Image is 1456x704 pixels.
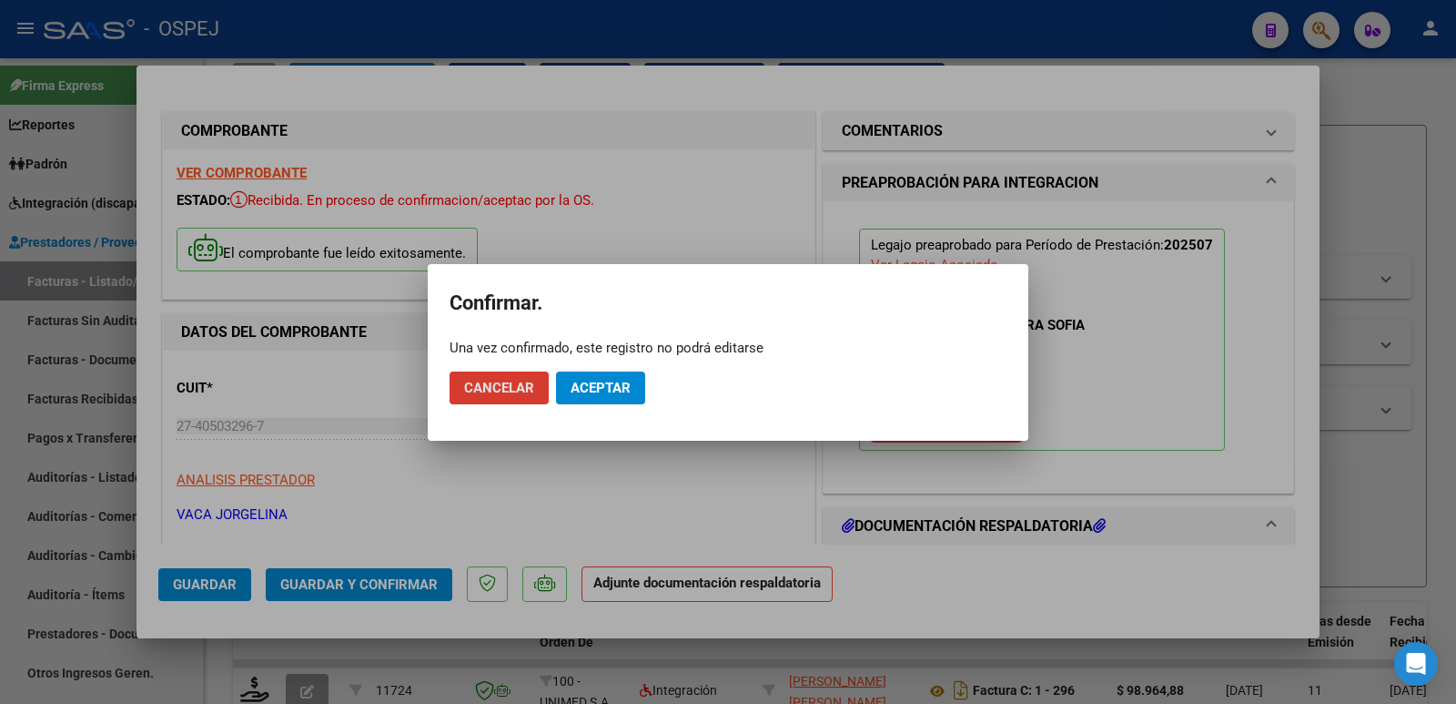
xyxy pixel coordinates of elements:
[571,380,631,396] span: Aceptar
[556,372,645,404] button: Aceptar
[450,372,549,404] button: Cancelar
[450,339,1006,357] div: Una vez confirmado, este registro no podrá editarse
[1394,642,1438,686] div: Open Intercom Messenger
[450,286,1006,321] h2: Confirmar.
[464,380,534,396] span: Cancelar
